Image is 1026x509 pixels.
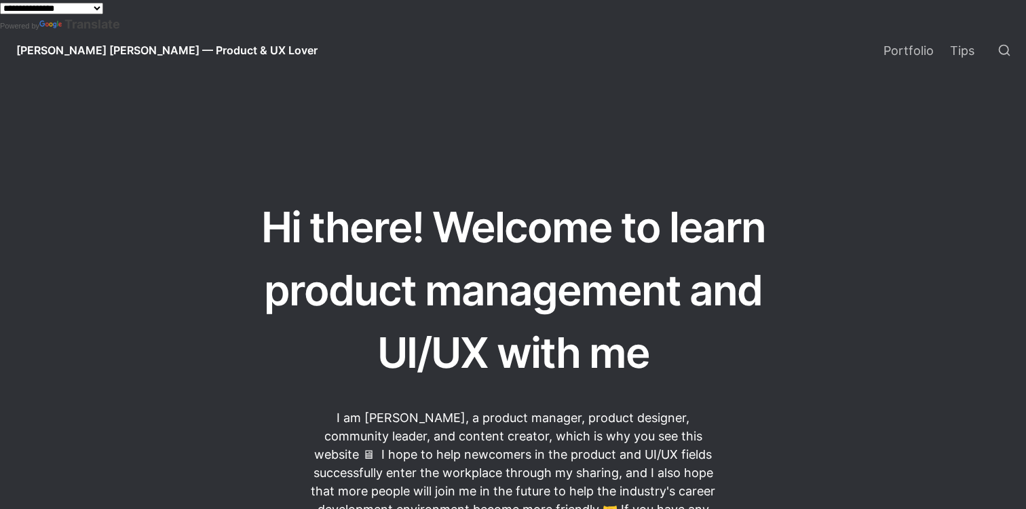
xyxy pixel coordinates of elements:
[39,17,120,31] a: Translate
[16,43,318,57] span: [PERSON_NAME] [PERSON_NAME] — Product & UX Lover
[255,194,771,387] h1: Hi there! Welcome to learn product management and UI/UX with me
[875,31,942,69] a: Portfolio
[39,20,64,30] img: Google Translate
[5,31,328,69] a: [PERSON_NAME] [PERSON_NAME] — Product & UX Lover
[942,31,983,69] a: Tips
